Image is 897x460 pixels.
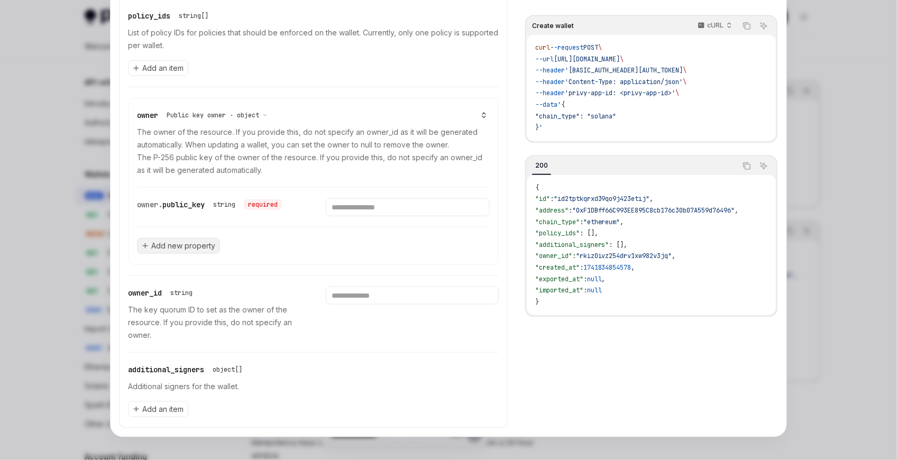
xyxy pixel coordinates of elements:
span: , [650,195,654,203]
span: policy_ids [128,11,170,21]
span: "created_at" [535,263,580,272]
span: "rkiz0ivz254drv1xw982v3jq" [576,252,672,260]
span: "additional_signers" [535,241,609,249]
span: 'Content-Type: application/json' [565,78,683,86]
p: Additional signers for the wallet. [128,380,499,393]
button: cURL [692,17,737,35]
p: cURL [707,21,724,30]
span: --url [535,55,554,63]
span: }' [535,123,543,132]
span: \ [683,66,687,75]
span: \ [683,78,687,86]
span: owner_id [128,288,162,298]
div: additional_signers [128,363,246,376]
span: '{ [557,100,565,109]
span: : [580,218,583,226]
button: Ask AI [757,159,771,173]
span: : [583,286,587,295]
span: "owner_id" [535,252,572,260]
span: \ [676,89,680,97]
input: Enter public_key [326,198,489,216]
span: : [], [580,229,598,237]
span: owner. [137,200,162,209]
span: , [631,263,635,272]
span: [URL][DOMAIN_NAME] [554,55,620,63]
span: public_key [162,200,205,209]
span: null [587,275,602,283]
span: Create wallet [532,22,574,30]
span: "exported_at" [535,275,583,283]
button: Ask AI [757,19,771,33]
span: "address" [535,206,569,215]
span: : [572,252,576,260]
span: Add an item [142,63,184,73]
span: : [583,275,587,283]
button: Public key owner · object [167,110,268,121]
span: --request [550,43,583,52]
span: "0xF1DBff66C993EE895C8cb176c30b07A559d76496" [572,206,735,215]
span: Add an item [142,404,184,415]
div: required [244,199,282,210]
span: --header [535,78,565,86]
span: : [580,263,583,272]
span: "ethereum" [583,218,620,226]
button: Add an item [128,60,188,76]
div: owner [137,109,272,122]
span: --header [535,66,565,75]
span: { [535,183,539,192]
span: , [735,206,739,215]
button: Copy the contents from the code block [740,159,754,173]
div: 200 [532,159,551,172]
span: Add new property [151,241,215,251]
input: Enter owner_id [326,287,498,305]
span: \ [598,43,602,52]
div: owner_id [128,287,197,299]
span: 1741834854578 [583,263,631,272]
p: List of policy IDs for policies that should be enforced on the wallet. Currently, only one policy... [128,26,499,52]
div: owner.public_key [137,198,282,211]
span: "chain_type" [535,218,580,226]
span: additional_signers [128,365,204,374]
button: show 1 property [478,112,490,119]
span: "id" [535,195,550,203]
span: "imported_at" [535,286,583,295]
span: --data [535,100,557,109]
span: , [602,275,606,283]
button: Add an item [128,401,188,417]
span: "id2tptkqrxd39qo9j423etij" [554,195,650,203]
span: 'privy-app-id: <privy-app-id>' [565,89,676,97]
span: --header [535,89,565,97]
span: \ [620,55,624,63]
p: The owner of the resource. If you provide this, do not specify an owner_id as it will be generate... [137,126,490,177]
span: : [], [609,241,628,249]
span: "chain_type": "solana" [535,112,617,121]
div: policy_ids [128,10,213,22]
span: } [535,298,539,306]
span: : [550,195,554,203]
span: '[BASIC_AUTH_HEADER][AUTH_TOKEN] [565,66,683,75]
span: null [587,286,602,295]
span: : [569,206,572,215]
button: Add new property [137,238,220,254]
span: owner [137,111,158,120]
button: Copy the contents from the code block [740,19,754,33]
span: "policy_ids" [535,229,580,237]
span: , [672,252,676,260]
p: The key quorum ID to set as the owner of the resource. If you provide this, do not specify an owner. [128,303,300,342]
span: curl [535,43,550,52]
span: POST [583,43,598,52]
span: Public key owner · object [167,111,259,119]
span: , [620,218,624,226]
